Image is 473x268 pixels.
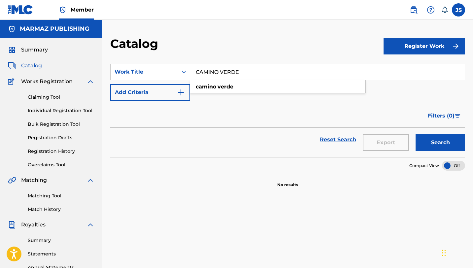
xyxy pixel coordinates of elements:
[86,221,94,229] img: expand
[455,114,460,118] img: filter
[20,25,89,33] h5: MARMAZ PUBLISHING
[424,3,437,17] div: Help
[8,46,48,54] a: SummarySummary
[21,78,73,85] span: Works Registration
[424,108,465,124] button: Filters (0)
[59,6,67,14] img: Top Rightsholder
[28,237,94,244] a: Summary
[110,84,190,101] button: Add Criteria
[28,134,94,141] a: Registration Drafts
[8,78,17,85] img: Works Registration
[407,3,420,17] a: Public Search
[277,174,298,188] p: No results
[452,3,465,17] div: User Menu
[28,192,94,199] a: Matching Tool
[410,6,418,14] img: search
[21,221,46,229] span: Royalties
[455,172,473,225] iframe: Resource Center
[28,148,94,155] a: Registration History
[8,5,33,15] img: MLC Logo
[28,251,94,257] a: Statements
[452,42,460,50] img: f7272a7cc735f4ea7f67.svg
[8,176,16,184] img: Matching
[8,25,16,33] img: Accounts
[440,236,473,268] iframe: Chat Widget
[28,121,94,128] a: Bulk Registration Tool
[110,36,161,51] h2: Catalog
[28,161,94,168] a: Overclaims Tool
[28,206,94,213] a: Match History
[8,46,16,54] img: Summary
[8,62,42,70] a: CatalogCatalog
[440,236,473,268] div: Widget de chat
[441,7,448,13] div: Notifications
[177,88,185,96] img: 9d2ae6d4665cec9f34b9.svg
[428,112,455,120] span: Filters ( 0 )
[196,84,216,90] strong: camino
[21,176,47,184] span: Matching
[21,46,48,54] span: Summary
[28,107,94,114] a: Individual Registration Tool
[218,84,233,90] strong: verde
[115,68,174,76] div: Work Title
[8,62,16,70] img: Catalog
[442,243,446,263] div: Arrastrar
[110,64,465,157] form: Search Form
[86,78,94,85] img: expand
[28,94,94,101] a: Claiming Tool
[317,132,359,147] a: Reset Search
[427,6,435,14] img: help
[384,38,465,54] button: Register Work
[409,163,439,169] span: Compact View
[21,62,42,70] span: Catalog
[416,134,465,151] button: Search
[86,176,94,184] img: expand
[71,6,94,14] span: Member
[8,221,16,229] img: Royalties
